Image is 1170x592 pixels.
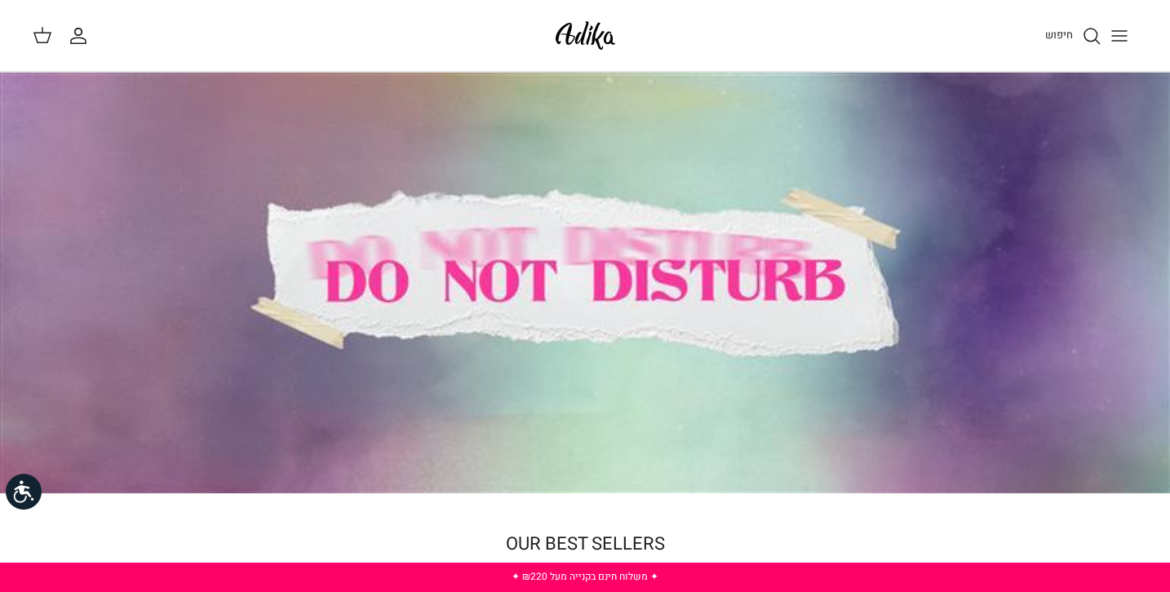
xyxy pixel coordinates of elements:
[1101,18,1137,54] button: Toggle menu
[551,16,620,55] img: Adika IL
[1045,26,1101,46] a: חיפוש
[1045,27,1073,42] span: חיפוש
[506,531,665,557] a: OUR BEST SELLERS
[512,569,658,584] a: ✦ משלוח חינם בקנייה מעל ₪220 ✦
[69,26,95,46] a: החשבון שלי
